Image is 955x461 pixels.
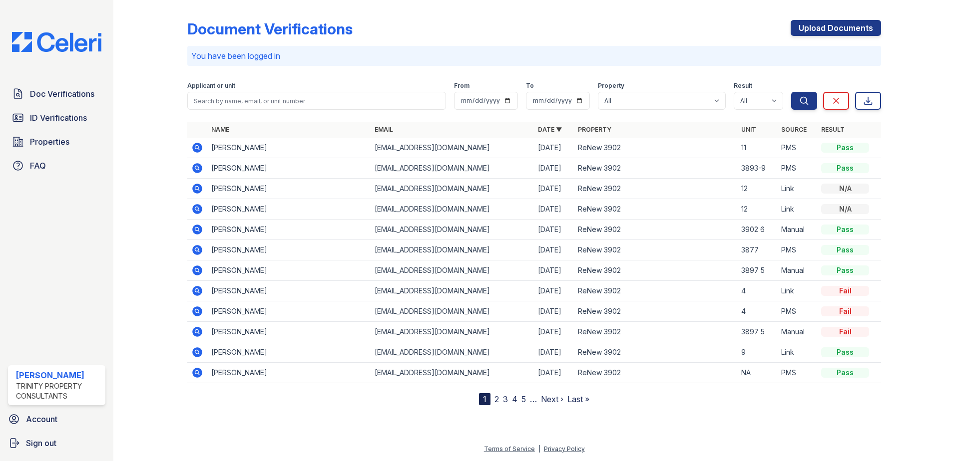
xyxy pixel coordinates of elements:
[534,240,574,260] td: [DATE]
[737,179,777,199] td: 12
[187,82,235,90] label: Applicant or unit
[503,394,508,404] a: 3
[777,138,817,158] td: PMS
[574,138,737,158] td: ReNew 3902
[526,82,534,90] label: To
[30,160,46,172] span: FAQ
[574,158,737,179] td: ReNew 3902
[207,199,371,220] td: [PERSON_NAME]
[207,240,371,260] td: [PERSON_NAME]
[207,138,371,158] td: [PERSON_NAME]
[821,245,869,255] div: Pass
[8,84,105,104] a: Doc Verifications
[191,50,877,62] p: You have been logged in
[371,179,534,199] td: [EMAIL_ADDRESS][DOMAIN_NAME]
[371,158,534,179] td: [EMAIL_ADDRESS][DOMAIN_NAME]
[777,281,817,301] td: Link
[207,363,371,383] td: [PERSON_NAME]
[534,281,574,301] td: [DATE]
[777,342,817,363] td: Link
[777,220,817,240] td: Manual
[8,156,105,176] a: FAQ
[737,158,777,179] td: 3893-9
[574,260,737,281] td: ReNew 3902
[737,281,777,301] td: 4
[538,445,540,453] div: |
[371,220,534,240] td: [EMAIL_ADDRESS][DOMAIN_NAME]
[534,199,574,220] td: [DATE]
[737,301,777,322] td: 4
[777,199,817,220] td: Link
[479,393,490,405] div: 1
[821,225,869,234] div: Pass
[207,301,371,322] td: [PERSON_NAME]
[484,445,535,453] a: Terms of Service
[4,433,109,453] a: Sign out
[777,260,817,281] td: Manual
[207,281,371,301] td: [PERSON_NAME]
[544,445,585,453] a: Privacy Policy
[737,240,777,260] td: 3877
[791,20,881,36] a: Upload Documents
[16,381,101,401] div: Trinity Property Consultants
[821,286,869,296] div: Fail
[777,301,817,322] td: PMS
[207,220,371,240] td: [PERSON_NAME]
[211,126,229,133] a: Name
[574,322,737,342] td: ReNew 3902
[777,322,817,342] td: Manual
[30,136,69,148] span: Properties
[737,138,777,158] td: 11
[375,126,393,133] a: Email
[8,132,105,152] a: Properties
[821,347,869,357] div: Pass
[534,301,574,322] td: [DATE]
[567,394,589,404] a: Last »
[534,138,574,158] td: [DATE]
[737,363,777,383] td: NA
[371,342,534,363] td: [EMAIL_ADDRESS][DOMAIN_NAME]
[534,220,574,240] td: [DATE]
[598,82,624,90] label: Property
[821,163,869,173] div: Pass
[574,363,737,383] td: ReNew 3902
[821,265,869,275] div: Pass
[574,199,737,220] td: ReNew 3902
[777,158,817,179] td: PMS
[371,301,534,322] td: [EMAIL_ADDRESS][DOMAIN_NAME]
[574,342,737,363] td: ReNew 3902
[777,363,817,383] td: PMS
[534,363,574,383] td: [DATE]
[371,138,534,158] td: [EMAIL_ADDRESS][DOMAIN_NAME]
[534,260,574,281] td: [DATE]
[187,92,446,110] input: Search by name, email, or unit number
[781,126,807,133] a: Source
[207,260,371,281] td: [PERSON_NAME]
[737,342,777,363] td: 9
[207,342,371,363] td: [PERSON_NAME]
[821,368,869,378] div: Pass
[30,112,87,124] span: ID Verifications
[534,342,574,363] td: [DATE]
[821,204,869,214] div: N/A
[534,158,574,179] td: [DATE]
[534,179,574,199] td: [DATE]
[530,393,537,405] span: …
[26,413,57,425] span: Account
[821,327,869,337] div: Fail
[4,32,109,52] img: CE_Logo_Blue-a8612792a0a2168367f1c8372b55b34899dd931a85d93a1a3d3e32e68fde9ad4.png
[454,82,470,90] label: From
[512,394,517,404] a: 4
[30,88,94,100] span: Doc Verifications
[371,199,534,220] td: [EMAIL_ADDRESS][DOMAIN_NAME]
[741,126,756,133] a: Unit
[737,199,777,220] td: 12
[371,240,534,260] td: [EMAIL_ADDRESS][DOMAIN_NAME]
[737,220,777,240] td: 3902 6
[574,179,737,199] td: ReNew 3902
[777,179,817,199] td: Link
[371,363,534,383] td: [EMAIL_ADDRESS][DOMAIN_NAME]
[207,322,371,342] td: [PERSON_NAME]
[187,20,353,38] div: Document Verifications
